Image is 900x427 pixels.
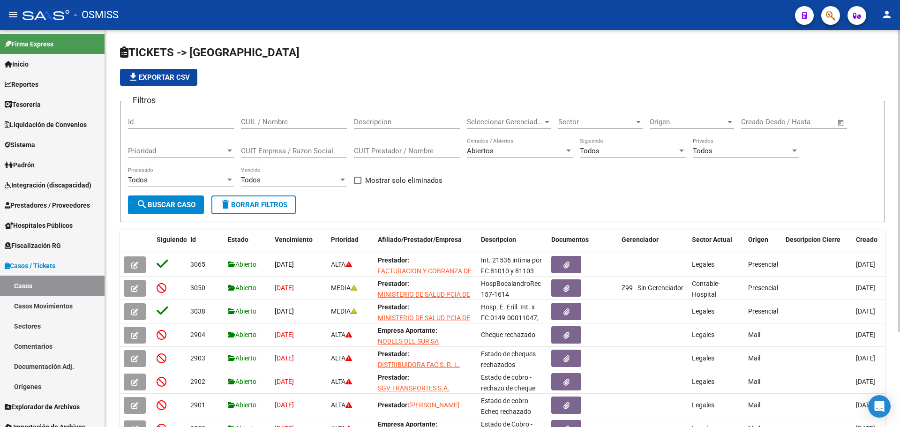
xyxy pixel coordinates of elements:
span: Siguiendo [157,236,187,243]
span: Legales [692,378,714,385]
span: Prestadores / Proveedores [5,200,90,210]
span: ALTA [331,354,352,362]
span: Abiertos [467,147,494,155]
span: Abierto [228,261,256,268]
div: Open Intercom Messenger [868,395,891,418]
span: Legales [692,331,714,338]
span: [DATE] [275,401,294,409]
span: Vencimiento [275,236,313,243]
span: ALTA [331,331,352,338]
span: SGV TRANSPORTES S.A. [378,384,450,392]
span: [DATE] [856,401,875,409]
span: 2902 [190,378,205,385]
span: Todos [693,147,712,155]
span: Z99 - Sin Gerenciador [622,284,683,292]
span: Mail [748,401,760,409]
strong: Prestador: [378,256,409,264]
span: Explorador de Archivos [5,402,80,412]
mat-icon: file_download [127,71,139,82]
span: ALTA [331,261,352,268]
datatable-header-cell: Documentos [547,230,618,261]
span: Hosp. E. Erill. Int. x FC 0149-00011047; 11187,11581. [481,303,539,332]
datatable-header-cell: Prioridad [327,230,374,261]
span: Todos [128,176,148,184]
span: Estado de cobro - Echeq rechazado [481,397,532,415]
span: Descripcion [481,236,516,243]
span: [PERSON_NAME] [409,401,459,409]
span: Estado de cobro - rechazo de cheque [481,374,535,392]
button: Exportar CSV [120,69,197,86]
datatable-header-cell: Gerenciador [618,230,688,261]
span: Mail [748,331,760,338]
span: Abierto [228,307,256,315]
span: Seleccionar Gerenciador [467,118,543,126]
span: Exportar CSV [127,73,190,82]
span: [DATE] [275,354,294,362]
span: Integración (discapacidad) [5,180,91,190]
span: Abierto [228,378,256,385]
span: Abierto [228,331,256,338]
datatable-header-cell: Estado [224,230,271,261]
span: NOBLES DEL SUR SA [378,337,439,345]
span: Inicio [5,59,29,69]
span: Estado [228,236,248,243]
span: Sector Actual [692,236,732,243]
span: [DATE] [856,307,875,315]
span: Descripcion Cierre [786,236,840,243]
span: Legales [692,307,714,315]
span: [DATE] [856,284,875,292]
mat-icon: person [881,9,892,20]
datatable-header-cell: Id [187,230,224,261]
span: Reportes [5,79,38,90]
span: Mail [748,354,760,362]
strong: Prestador: [378,401,409,409]
span: Origen [748,236,768,243]
button: Buscar Caso [128,195,204,214]
span: Int. 21536 intima por FC 81010 y 81103 $74.403,95. [481,256,542,285]
input: Fecha fin [787,118,833,126]
span: [DATE] [275,307,294,315]
span: Hospitales Públicos [5,220,73,231]
mat-icon: menu [7,9,19,20]
span: [DATE] [856,354,875,362]
mat-icon: search [136,199,148,210]
span: 2901 [190,401,205,409]
span: - OSMISS [74,5,119,25]
span: Afiliado/Prestador/Empresa [378,236,462,243]
button: Borrar Filtros [211,195,296,214]
span: MEDIA [331,284,357,292]
datatable-header-cell: Vencimiento [271,230,327,261]
datatable-header-cell: Descripcion Cierre [782,230,852,261]
span: MEDIA [331,307,357,315]
span: [DATE] [856,378,875,385]
span: MINISTERIO DE SALUD PCIA DE BS AS [378,291,470,309]
span: Sector [558,118,634,126]
span: Contable-Hospital [692,280,720,298]
span: Casos / Tickets [5,261,55,271]
span: Legales [692,401,714,409]
span: Mail [748,378,760,385]
button: Open calendar [836,117,847,128]
span: Abierto [228,284,256,292]
span: Buscar Caso [136,201,195,209]
span: Legales [692,354,714,362]
span: Presencial [748,261,778,268]
span: Presencial [748,284,778,292]
span: Gerenciador [622,236,659,243]
span: Todos [580,147,600,155]
span: Estado de cheques rechazados [481,350,536,368]
input: Fecha inicio [741,118,779,126]
span: Tesorería [5,99,41,110]
span: [DATE] [275,261,294,268]
span: Borrar Filtros [220,201,287,209]
strong: Prestador: [378,280,409,287]
strong: Empresa Aportante: [378,327,437,334]
span: [DATE] [275,331,294,338]
span: Firma Express [5,39,53,49]
span: Padrón [5,160,35,170]
span: Presencial [748,307,778,315]
span: Origen [650,118,726,126]
span: [DATE] [275,378,294,385]
span: Id [190,236,196,243]
span: Cheque rechazado [481,331,535,338]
